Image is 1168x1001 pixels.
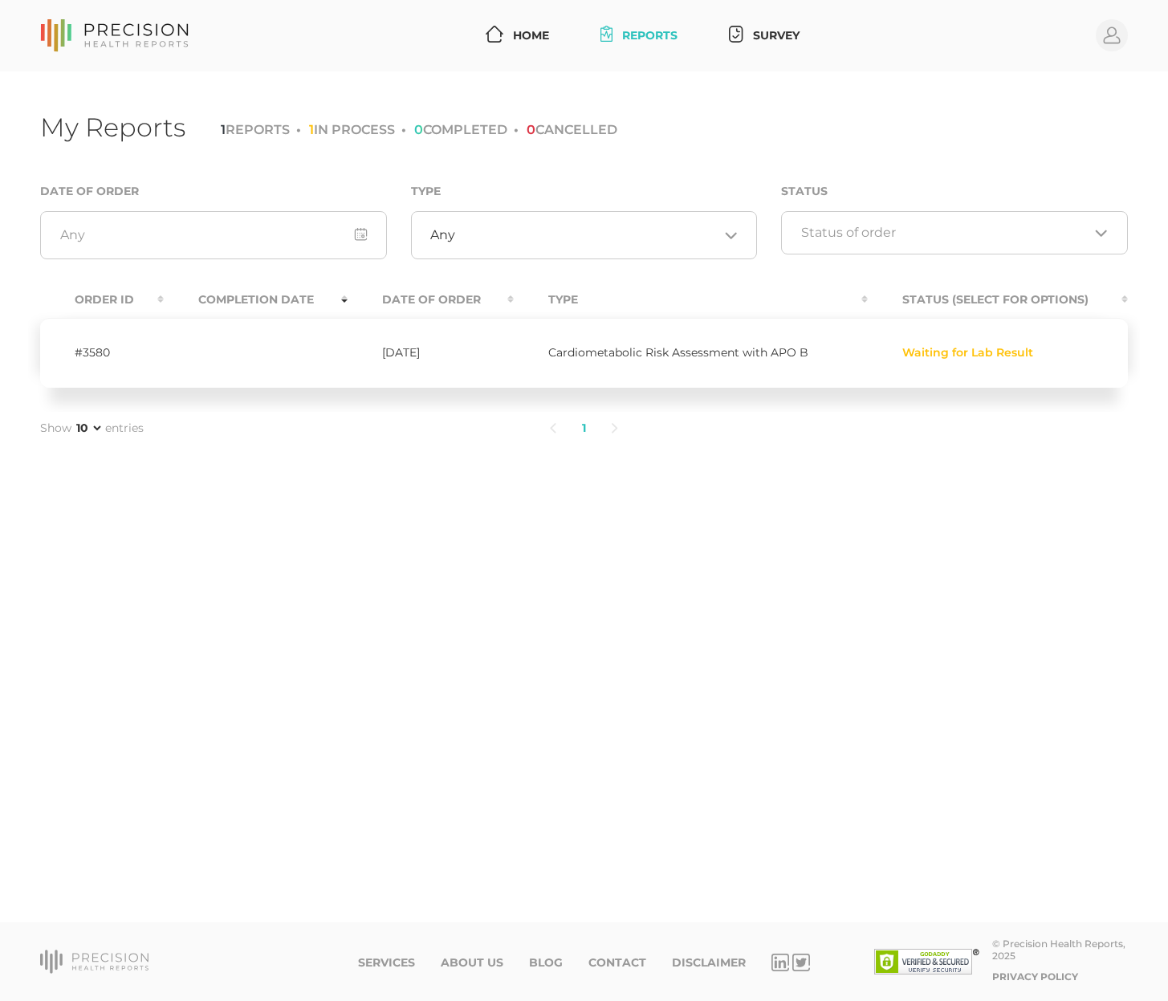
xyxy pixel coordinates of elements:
select: Showentries [73,420,104,436]
span: Any [430,227,455,243]
div: © Precision Health Reports, 2025 [992,938,1128,962]
td: #3580 [40,318,164,388]
li: REPORTS [221,122,290,137]
span: 0 [414,122,423,137]
span: Cardiometabolic Risk Assessment with APO B [548,345,808,360]
label: Type [411,185,441,198]
a: Privacy Policy [992,970,1078,983]
input: Any [40,211,387,259]
label: Status [781,185,828,198]
th: Order ID : activate to sort column ascending [40,282,164,318]
div: Search for option [411,211,758,259]
th: Completion Date : activate to sort column ascending [164,282,348,318]
label: Show entries [40,420,144,437]
a: Reports [594,21,685,51]
img: SSL site seal - click to verify [874,949,979,975]
input: Search for option [455,227,718,243]
a: Contact [588,956,646,970]
span: 1 [221,122,226,137]
span: 0 [527,122,535,137]
li: COMPLETED [401,122,507,137]
span: Waiting for Lab Result [902,347,1033,360]
a: About Us [441,956,503,970]
label: Date of Order [40,185,139,198]
a: Survey [722,21,805,51]
li: IN PROCESS [296,122,395,137]
h1: My Reports [40,112,185,143]
input: Search for option [801,225,1089,241]
a: Blog [529,956,563,970]
div: Search for option [781,211,1128,254]
th: Date Of Order : activate to sort column ascending [348,282,514,318]
a: Disclaimer [672,956,746,970]
th: Type : activate to sort column ascending [514,282,868,318]
a: Home [479,21,556,51]
td: [DATE] [348,318,514,388]
li: CANCELLED [514,122,617,137]
span: 1 [309,122,314,137]
a: Services [358,956,415,970]
th: Status (Select for Options) : activate to sort column ascending [868,282,1128,318]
